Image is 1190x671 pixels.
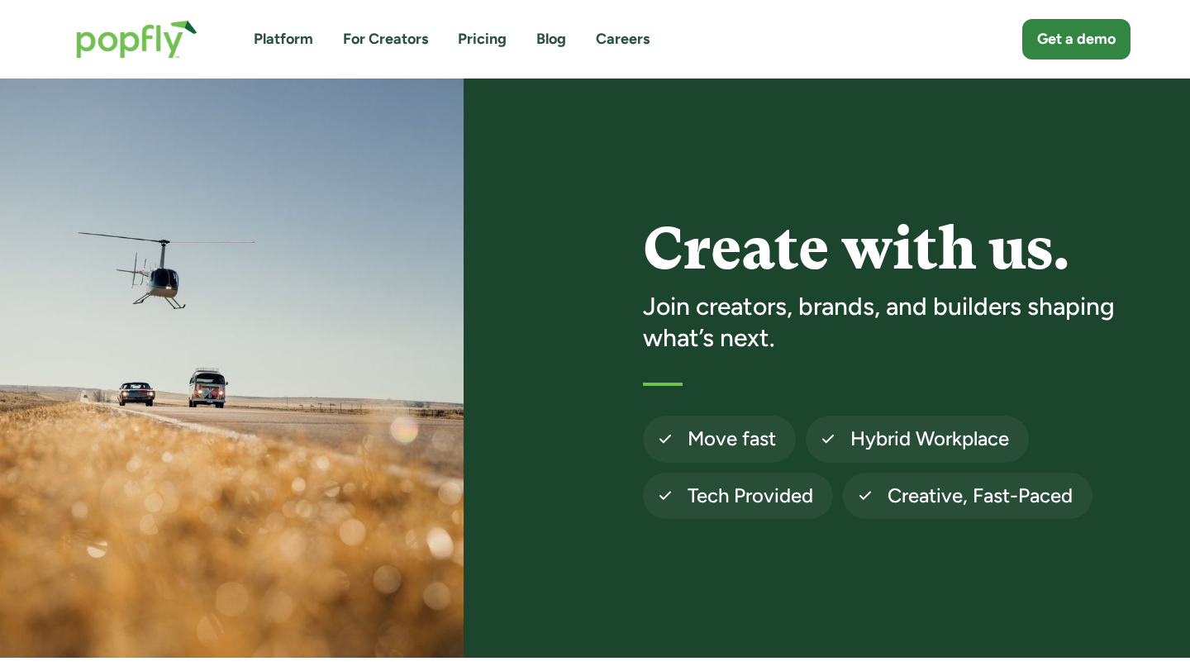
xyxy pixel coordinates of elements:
a: Pricing [458,29,507,50]
h4: Hybrid Workplace [850,426,1009,452]
h1: Create with us. [643,217,1142,281]
a: Careers [596,29,650,50]
h3: Join creators, brands, and builders shaping what’s next. [643,291,1142,353]
h4: Move fast [688,426,776,452]
a: For Creators [343,29,428,50]
a: Get a demo [1022,19,1130,59]
h4: Tech Provided [688,483,813,509]
h4: Creative, Fast-Paced [888,483,1073,509]
div: Get a demo [1037,29,1116,50]
a: Platform [254,29,313,50]
a: home [59,3,214,75]
a: Blog [536,29,566,50]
